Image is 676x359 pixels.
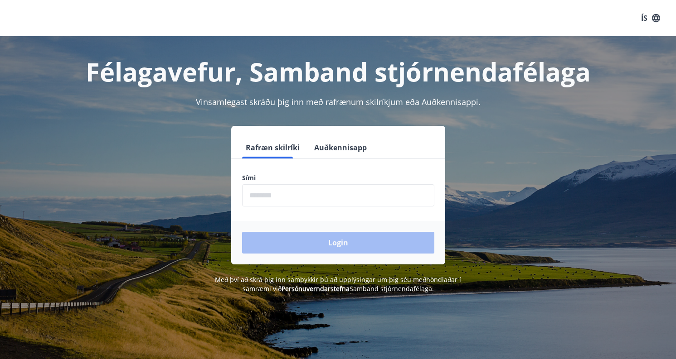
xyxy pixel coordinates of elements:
[242,137,303,158] button: Rafræn skilríki
[215,275,461,293] span: Með því að skrá þig inn samþykkir þú að upplýsingar um þig séu meðhöndlaðar í samræmi við Samband...
[196,96,481,107] span: Vinsamlegast skráðu þig inn með rafrænum skilríkjum eða Auðkennisappi.
[636,10,665,26] button: ÍS
[23,54,654,89] h1: Félagavefur, Samband stjórnendafélaga
[242,173,434,182] label: Sími
[311,137,370,158] button: Auðkennisapp
[282,284,350,293] a: Persónuverndarstefna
